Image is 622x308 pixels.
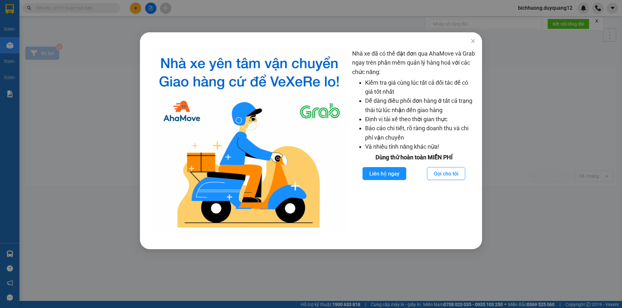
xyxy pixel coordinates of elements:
li: Và nhiều tính năng khác nữa! [365,142,476,151]
span: close [470,38,476,44]
button: Gọi cho tôi [427,167,465,180]
div: Dùng thử hoàn toàn MIỄN PHÍ [352,153,476,162]
button: Liên hệ ngay [363,167,406,180]
li: Báo cáo chi tiết, rõ ràng doanh thu và chi phí vận chuyển [365,124,476,142]
span: Gọi cho tôi [434,170,458,178]
div: Nhà xe đã có thể đặt đơn qua AhaMove và Grab ngay trên phần mềm quản lý hàng hoá với các chức năng: [352,49,476,233]
li: Kiểm tra giá cùng lúc tất cả đối tác để có giá tốt nhất [365,78,476,97]
span: Liên hệ ngay [369,170,399,178]
li: Định vị tài xế theo thời gian thực [365,115,476,124]
li: Dễ dàng điều phối đơn hàng ở tất cả trạng thái từ lúc nhận đến giao hàng [365,96,476,115]
button: Close [464,32,482,50]
img: logo [152,49,347,233]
